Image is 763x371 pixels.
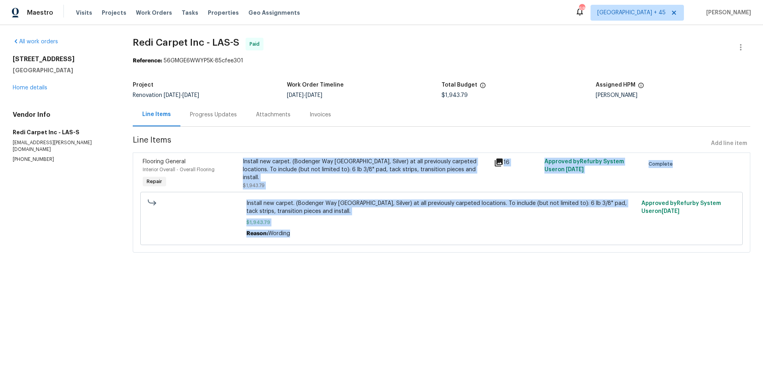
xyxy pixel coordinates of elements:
[142,110,171,118] div: Line Items
[133,136,708,151] span: Line Items
[208,9,239,17] span: Properties
[13,66,114,74] h5: [GEOGRAPHIC_DATA]
[246,218,637,226] span: $1,943.79
[133,38,239,47] span: Redi Carpet Inc - LAS-S
[287,93,304,98] span: [DATE]
[442,93,468,98] span: $1,943.79
[250,40,263,48] span: Paid
[133,58,162,64] b: Reference:
[596,82,635,88] h5: Assigned HPM
[579,5,585,13] div: 683
[13,156,114,163] p: [PHONE_NUMBER]
[13,39,58,44] a: All work orders
[256,111,290,119] div: Attachments
[596,93,750,98] div: [PERSON_NAME]
[306,93,322,98] span: [DATE]
[442,82,477,88] h5: Total Budget
[143,159,186,164] span: Flooring General
[182,10,198,15] span: Tasks
[566,167,584,172] span: [DATE]
[164,93,199,98] span: -
[136,9,172,17] span: Work Orders
[638,82,644,93] span: The hpm assigned to this work order.
[268,231,290,236] span: Wording
[133,57,750,65] div: 56GMGE6WWYP5K-85cfee301
[143,178,165,185] span: Repair
[246,231,268,236] span: Reason:
[649,160,676,168] span: Complete
[13,55,114,63] h2: [STREET_ADDRESS]
[494,158,539,167] div: 16
[287,93,322,98] span: -
[133,82,153,88] h5: Project
[164,93,180,98] span: [DATE]
[246,199,637,215] span: Install new carpet. (Bodenger Way [GEOGRAPHIC_DATA], Silver) at all previously carpeted locations...
[243,158,489,182] div: Install new carpet. (Bodenger Way [GEOGRAPHIC_DATA], Silver) at all previously carpeted locations...
[13,139,114,153] p: [EMAIL_ADDRESS][PERSON_NAME][DOMAIN_NAME]
[703,9,751,17] span: [PERSON_NAME]
[480,82,486,93] span: The total cost of line items that have been proposed by Opendoor. This sum includes line items th...
[310,111,331,119] div: Invoices
[544,159,624,172] span: Approved by Refurby System User on
[76,9,92,17] span: Visits
[102,9,126,17] span: Projects
[133,93,199,98] span: Renovation
[597,9,666,17] span: [GEOGRAPHIC_DATA] + 45
[13,128,114,136] h5: Redi Carpet Inc - LAS-S
[27,9,53,17] span: Maestro
[13,85,47,91] a: Home details
[662,209,680,214] span: [DATE]
[190,111,237,119] div: Progress Updates
[13,111,114,119] h4: Vendor Info
[287,82,344,88] h5: Work Order Timeline
[182,93,199,98] span: [DATE]
[243,183,265,188] span: $1,943.79
[641,201,721,214] span: Approved by Refurby System User on
[143,167,215,172] span: Interior Overall - Overall Flooring
[248,9,300,17] span: Geo Assignments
